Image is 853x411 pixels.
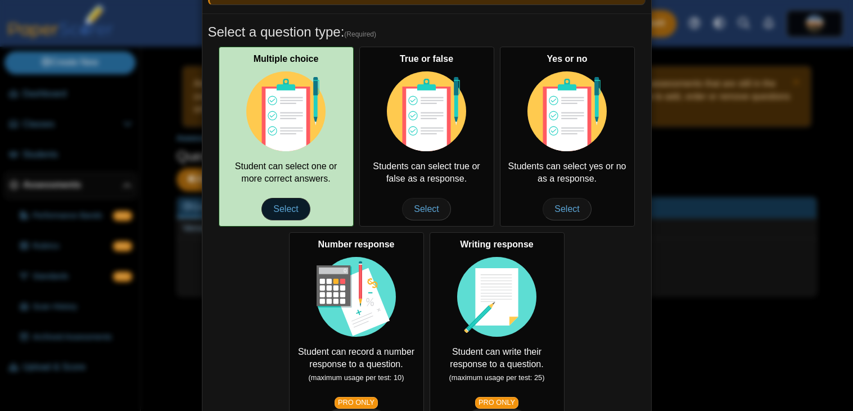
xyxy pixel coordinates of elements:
img: item-type-writing-response.svg [457,257,537,337]
b: True or false [400,54,453,64]
b: Writing response [460,240,533,249]
span: Select [543,198,591,220]
img: item-type-number-response.svg [317,257,396,337]
b: Number response [318,240,394,249]
div: Student can select one or more correct answers. [219,47,354,227]
small: (maximum usage per test: 25) [449,373,545,382]
img: item-type-multiple-choice.svg [387,71,467,151]
span: Select [402,198,450,220]
span: (Required) [344,30,376,39]
img: item-type-multiple-choice.svg [246,71,326,151]
div: Students can select yes or no as a response. [500,47,635,227]
a: PRO ONLY [475,397,518,408]
img: item-type-multiple-choice.svg [527,71,607,151]
h5: Select a question type: [208,22,646,42]
b: Multiple choice [254,54,319,64]
div: Students can select true or false as a response. [359,47,494,227]
a: PRO ONLY [335,397,377,408]
b: Yes or no [547,54,587,64]
small: (maximum usage per test: 10) [309,373,404,382]
span: Select [261,198,310,220]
